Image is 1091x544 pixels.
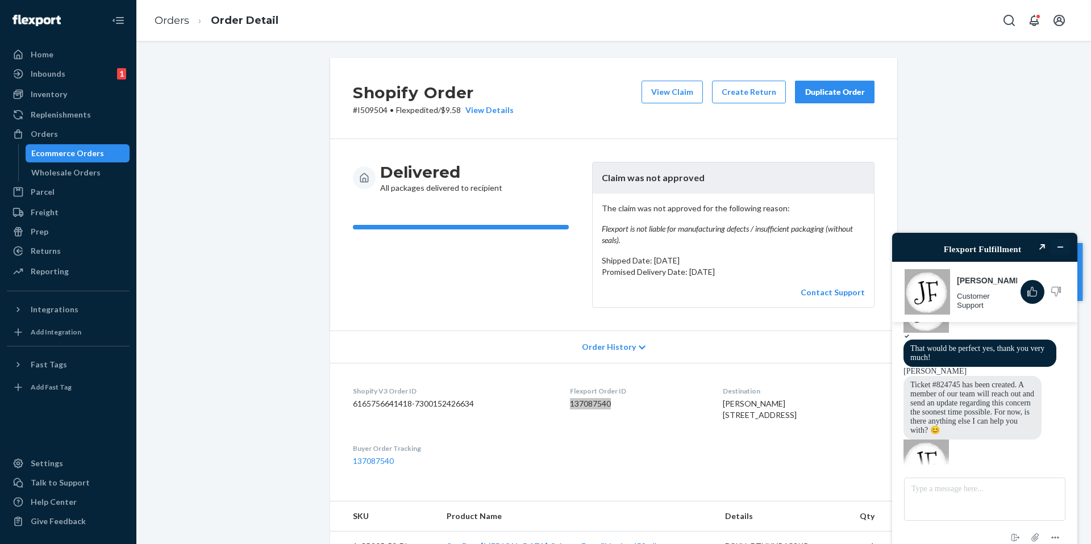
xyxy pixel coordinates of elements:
div: Home [31,49,53,60]
div: Returns [31,245,61,257]
button: Attach file [148,311,166,326]
div: Duplicate Order [805,86,865,98]
dt: Destination [723,386,875,396]
div: Add Integration [31,327,81,337]
button: Integrations [7,300,130,319]
p: Shipped Date: [DATE] [602,255,865,266]
a: Home [7,45,130,64]
div: Inbounds [31,68,65,79]
button: Fast Tags [7,355,130,374]
span: Flexpedited [396,105,438,115]
iframe: Find more information here [878,219,1091,544]
th: Qty [840,501,897,532]
button: View Claim [642,81,703,103]
dd: 137087540 [570,398,704,409]
div: Wholesale Orders [31,167,101,178]
div: Add Fast Tag [31,382,72,392]
div: Replenishments [31,109,91,120]
div: All packages delivered to recipient [380,162,502,194]
a: Add Fast Tag [7,378,130,396]
div: Help Center [31,496,77,508]
a: 137087540 [353,456,394,466]
a: Freight [7,203,130,221]
span: • [390,105,394,115]
p: The claim was not approved for the following reason: [602,203,865,246]
div: Orders [31,128,58,140]
button: End chat [128,312,146,325]
a: Inventory [7,85,130,103]
span: Chat [27,8,50,18]
div: Ecommerce Orders [31,148,104,159]
button: Give Feedback [7,512,130,530]
dt: Shopify V3 Order ID [353,386,552,396]
h3: Delivered [380,162,502,182]
em: Flexport is not liable for manufacturing defects / insufficient packaging (without seals). [602,223,865,246]
a: Replenishments [7,106,130,124]
a: Settings [7,454,130,472]
div: Prep [31,226,48,237]
a: Orders [155,14,189,27]
a: Add Integration [7,323,130,341]
span: Order History [582,341,636,353]
dt: Flexport Order ID [570,386,704,396]
div: Fast Tags [31,359,67,370]
button: View Details [461,104,514,116]
button: Open account menu [1048,9,1071,32]
a: Reporting [7,262,130,281]
p: Promised Delivery Date: [DATE] [602,266,865,278]
button: Menu [168,312,186,325]
a: Returns [7,242,130,260]
a: Wholesale Orders [26,164,130,182]
button: Duplicate Order [795,81,875,103]
th: SKU [330,501,438,532]
dd: 6165756641418-7300152426634 [353,398,552,409]
button: Create Return [712,81,786,103]
div: Talk to Support [31,477,90,488]
th: Details [716,501,841,532]
img: Flexport logo [13,15,61,26]
div: Integrations [31,304,78,315]
dt: Buyer Order Tracking [353,443,552,453]
a: Inbounds1 [7,65,130,83]
a: Parcel [7,183,130,201]
p: # I509504 / $9.58 [353,104,514,116]
a: Prep [7,223,130,241]
div: Reporting [31,266,69,277]
a: Orders [7,125,130,143]
div: Inventory [31,89,67,100]
div: Settings [31,458,63,469]
button: Close Navigation [107,9,130,32]
div: Parcel [31,186,55,198]
div: 1 [117,68,126,79]
a: Help Center [7,493,130,511]
ol: breadcrumbs [145,4,288,37]
a: Ecommerce Orders [26,144,130,162]
a: Order Detail [211,14,278,27]
h2: Shopify Order [353,81,514,104]
button: Open notifications [1023,9,1046,32]
span: [PERSON_NAME] [STREET_ADDRESS] [723,399,797,420]
div: Freight [31,207,59,218]
a: Contact Support [801,287,865,297]
th: Product Name [438,501,716,532]
button: Talk to Support [7,474,130,492]
button: Open Search Box [998,9,1021,32]
header: Claim was not approved [593,162,874,194]
div: Give Feedback [31,516,86,527]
